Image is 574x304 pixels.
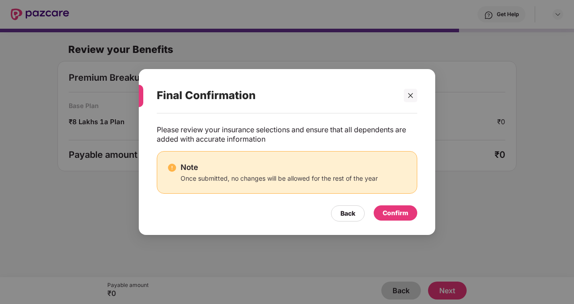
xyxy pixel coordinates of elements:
div: Confirm [383,208,408,218]
div: Once submitted, no changes will be allowed for the rest of the year [181,174,378,182]
div: Note [181,162,378,172]
img: svg+xml;base64,PHN2ZyBpZD0iRGFuZ2VyX2FsZXJ0IiBkYXRhLW5hbWU9IkRhbmdlciBhbGVydCIgeG1sbnM9Imh0dHA6Ly... [168,164,176,172]
div: Please review your insurance selections and ensure that all dependents are added with accurate in... [157,125,417,144]
div: Back [340,208,355,218]
span: close [407,92,414,99]
div: Final Confirmation [157,78,396,113]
